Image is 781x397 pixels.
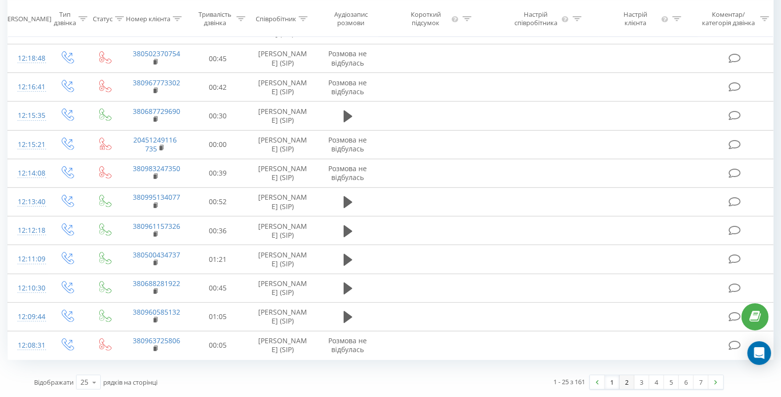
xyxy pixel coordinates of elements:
[133,279,180,288] a: 380688281922
[133,307,180,317] a: 380960585132
[126,14,170,23] div: Номер клієнта
[248,159,318,187] td: [PERSON_NAME] (SIP)
[133,221,180,231] a: 380961157326
[248,187,318,216] td: [PERSON_NAME] (SIP)
[18,221,38,240] div: 12:12:18
[512,10,560,27] div: Настрій співробітника
[634,375,649,389] a: 3
[1,14,51,23] div: [PERSON_NAME]
[133,336,180,345] a: 380963725806
[612,10,658,27] div: Настрій клієнта
[248,302,318,331] td: [PERSON_NAME] (SIP)
[327,10,376,27] div: Аудіозапис розмови
[18,164,38,183] div: 12:14:08
[188,302,248,331] td: 01:05
[248,245,318,274] td: [PERSON_NAME] (SIP)
[133,164,180,173] a: 380983247350
[700,10,758,27] div: Коментар/категорія дзвінка
[188,73,248,102] td: 00:42
[188,274,248,302] td: 00:45
[248,73,318,102] td: [PERSON_NAME] (SIP)
[34,378,74,387] span: Відображати
[402,10,450,27] div: Короткий підсумок
[329,49,367,67] span: Розмова не відбулась
[188,130,248,159] td: 00:00
[133,107,180,116] a: 380687729690
[188,245,248,274] td: 01:21
[256,14,296,23] div: Співробітник
[664,375,679,389] a: 5
[694,375,708,389] a: 7
[133,192,180,202] a: 380995134077
[133,135,177,153] a: 20451249116735
[18,279,38,298] div: 12:10:30
[18,135,38,154] div: 12:15:21
[329,78,367,96] span: Розмова не відбулась
[18,77,38,97] div: 12:16:41
[605,375,620,389] a: 1
[329,135,367,153] span: Розмова не відбулась
[649,375,664,389] a: 4
[248,331,318,360] td: [PERSON_NAME] (SIP)
[248,44,318,73] td: [PERSON_NAME] (SIP)
[188,187,248,216] td: 00:52
[188,217,248,245] td: 00:36
[103,378,157,387] span: рядків на сторінці
[747,341,771,365] div: Open Intercom Messenger
[329,164,367,182] span: Розмова не відбулась
[18,192,38,212] div: 12:13:40
[620,375,634,389] a: 2
[18,307,38,326] div: 12:09:44
[196,10,234,27] div: Тривалість дзвінка
[18,250,38,269] div: 12:11:09
[133,49,180,58] a: 380502370754
[248,217,318,245] td: [PERSON_NAME] (SIP)
[188,159,248,187] td: 00:39
[54,10,76,27] div: Тип дзвінка
[188,44,248,73] td: 00:45
[248,130,318,159] td: [PERSON_NAME] (SIP)
[329,336,367,354] span: Розмова не відбулась
[553,377,585,387] div: 1 - 25 з 161
[188,102,248,130] td: 00:30
[248,274,318,302] td: [PERSON_NAME] (SIP)
[18,106,38,125] div: 12:15:35
[18,336,38,355] div: 12:08:31
[80,377,88,387] div: 25
[679,375,694,389] a: 6
[93,14,113,23] div: Статус
[248,102,318,130] td: [PERSON_NAME] (SIP)
[188,331,248,360] td: 00:05
[18,49,38,68] div: 12:18:48
[133,78,180,87] a: 380967773302
[133,250,180,259] a: 380500434737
